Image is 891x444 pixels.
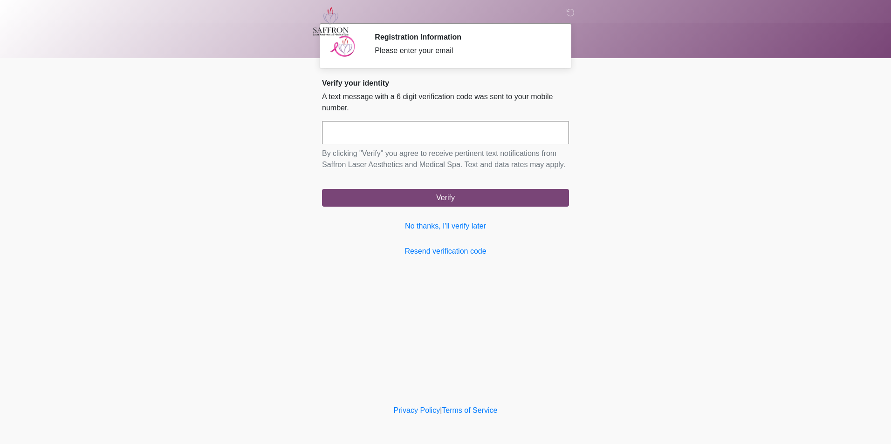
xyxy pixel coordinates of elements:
[329,33,357,61] img: Agent Avatar
[322,91,569,114] p: A text message with a 6 digit verification code was sent to your mobile number.
[394,406,440,414] a: Privacy Policy
[322,148,569,170] p: By clicking "Verify" you agree to receive pertinent text notifications from Saffron Laser Aesthet...
[440,406,442,414] a: |
[322,189,569,207] button: Verify
[442,406,497,414] a: Terms of Service
[313,7,349,36] img: Saffron Laser Aesthetics and Medical Spa Logo
[322,79,569,87] h2: Verify your identity
[375,45,555,56] div: Please enter your email
[322,221,569,232] a: No thanks, I'll verify later
[322,246,569,257] a: Resend verification code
